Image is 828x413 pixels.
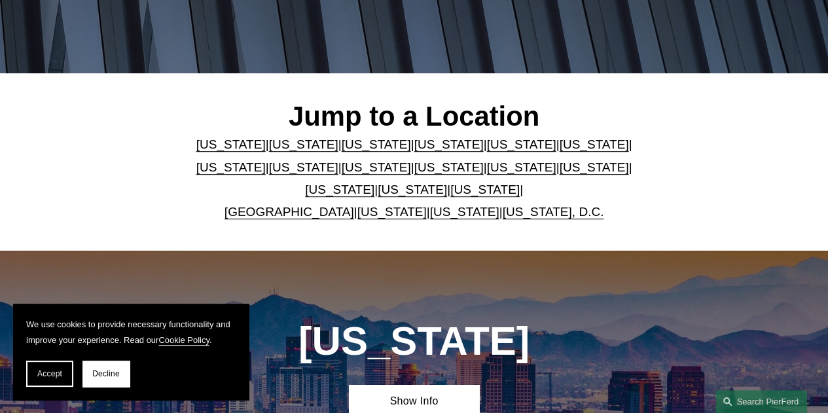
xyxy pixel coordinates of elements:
[414,137,484,151] a: [US_STATE]
[357,205,427,219] a: [US_STATE]
[378,183,447,196] a: [US_STATE]
[414,160,484,174] a: [US_STATE]
[269,137,338,151] a: [US_STATE]
[486,137,556,151] a: [US_STATE]
[252,318,576,364] h1: [US_STATE]
[559,137,628,151] a: [US_STATE]
[26,361,73,387] button: Accept
[305,183,374,196] a: [US_STATE]
[559,160,628,174] a: [US_STATE]
[187,134,641,223] p: | | | | | | | | | | | | | | | | | |
[225,205,354,219] a: [GEOGRAPHIC_DATA]
[450,183,520,196] a: [US_STATE]
[92,369,120,378] span: Decline
[82,361,130,387] button: Decline
[430,205,499,219] a: [US_STATE]
[715,390,807,413] a: Search this site
[503,205,604,219] a: [US_STATE], D.C.
[342,137,411,151] a: [US_STATE]
[196,160,266,174] a: [US_STATE]
[342,160,411,174] a: [US_STATE]
[269,160,338,174] a: [US_STATE]
[486,160,556,174] a: [US_STATE]
[158,335,209,345] a: Cookie Policy
[37,369,62,378] span: Accept
[196,137,266,151] a: [US_STATE]
[187,100,641,134] h2: Jump to a Location
[13,304,249,400] section: Cookie banner
[26,317,236,348] p: We use cookies to provide necessary functionality and improve your experience. Read our .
